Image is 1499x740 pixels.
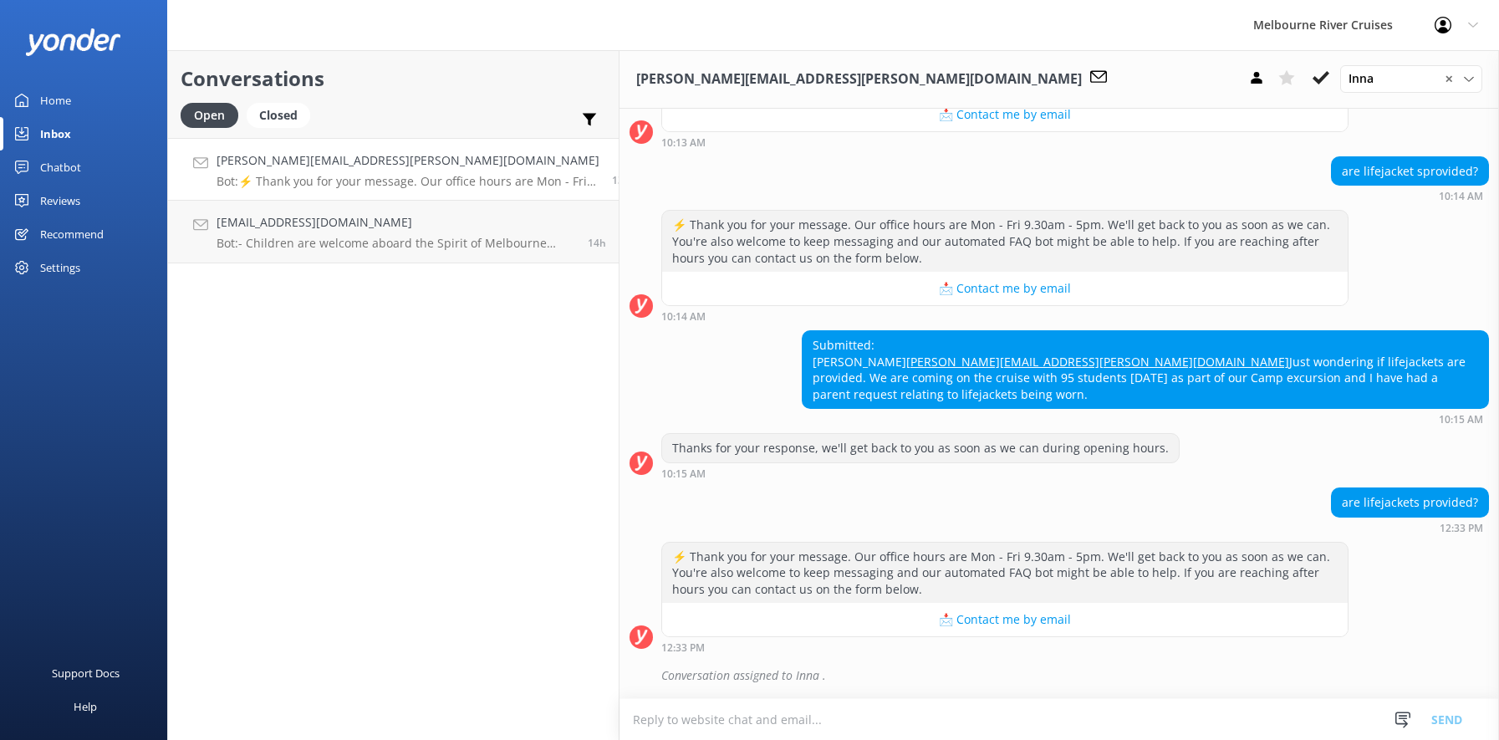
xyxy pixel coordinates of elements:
strong: 12:33 PM [1440,523,1483,533]
div: Conversation assigned to Inna . [661,661,1489,690]
div: Oct 08 2025 10:15am (UTC +11:00) Australia/Sydney [661,467,1180,479]
div: Chatbot [40,151,81,184]
span: ✕ [1445,71,1453,87]
h4: [EMAIL_ADDRESS][DOMAIN_NAME] [217,213,575,232]
span: Oct 07 2025 10:29pm (UTC +11:00) Australia/Sydney [588,236,606,250]
div: Assign User [1340,65,1482,92]
div: Recommend [40,217,104,251]
div: Inbox [40,117,71,151]
div: Thanks for your response, we'll get back to you as soon as we can during opening hours. [662,434,1179,462]
strong: 12:33 PM [661,643,705,653]
strong: 10:15 AM [1439,415,1483,425]
div: Oct 08 2025 12:33pm (UTC +11:00) Australia/Sydney [1331,522,1489,533]
div: are lifejackets provided? [1332,488,1488,517]
strong: 10:15 AM [661,469,706,479]
a: Closed [247,105,319,124]
div: are lifejacket sprovided? [1332,157,1488,186]
div: Oct 08 2025 12:33pm (UTC +11:00) Australia/Sydney [661,641,1349,653]
strong: 10:13 AM [661,138,706,148]
a: [PERSON_NAME][EMAIL_ADDRESS][PERSON_NAME][DOMAIN_NAME] [906,354,1289,370]
a: [EMAIL_ADDRESS][DOMAIN_NAME]Bot:- Children are welcome aboard the Spirit of Melbourne Dinner Crui... [168,201,619,263]
div: Oct 08 2025 10:14am (UTC +11:00) Australia/Sydney [1331,190,1489,202]
div: Reviews [40,184,80,217]
div: Oct 08 2025 10:14am (UTC +11:00) Australia/Sydney [661,310,1349,322]
a: [PERSON_NAME][EMAIL_ADDRESS][PERSON_NAME][DOMAIN_NAME]Bot:⚡ Thank you for your message. Our offic... [168,138,619,201]
div: Oct 08 2025 10:13am (UTC +11:00) Australia/Sydney [661,136,1349,148]
div: Home [40,84,71,117]
a: Open [181,105,247,124]
button: 📩 Contact me by email [662,272,1348,305]
h4: [PERSON_NAME][EMAIL_ADDRESS][PERSON_NAME][DOMAIN_NAME] [217,151,599,170]
div: ⚡ Thank you for your message. Our office hours are Mon - Fri 9.30am - 5pm. We'll get back to you ... [662,211,1348,272]
div: Closed [247,103,310,128]
span: Inna [1349,69,1384,88]
h2: Conversations [181,63,606,94]
div: 2025-10-08T01:46:20.749 [630,661,1489,690]
div: Open [181,103,238,128]
p: Bot: ⚡ Thank you for your message. Our office hours are Mon - Fri 9.30am - 5pm. We'll get back to... [217,174,599,189]
h3: [PERSON_NAME][EMAIL_ADDRESS][PERSON_NAME][DOMAIN_NAME] [636,69,1082,90]
span: Oct 08 2025 12:33pm (UTC +11:00) Australia/Sydney [612,173,633,187]
div: Support Docs [52,656,120,690]
div: Oct 08 2025 10:15am (UTC +11:00) Australia/Sydney [802,413,1489,425]
button: 📩 Contact me by email [662,603,1348,636]
div: ⚡ Thank you for your message. Our office hours are Mon - Fri 9.30am - 5pm. We'll get back to you ... [662,543,1348,604]
img: yonder-white-logo.png [25,28,121,56]
strong: 10:14 AM [661,312,706,322]
div: Help [74,690,97,723]
strong: 10:14 AM [1439,191,1483,202]
button: 📩 Contact me by email [662,98,1348,131]
p: Bot: - Children are welcome aboard the Spirit of Melbourne Dinner Cruise, but they must remain se... [217,236,575,251]
div: Settings [40,251,80,284]
div: Submitted: [PERSON_NAME] Just wondering if lifejackets are provided. We are coming on the cruise ... [803,331,1488,408]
